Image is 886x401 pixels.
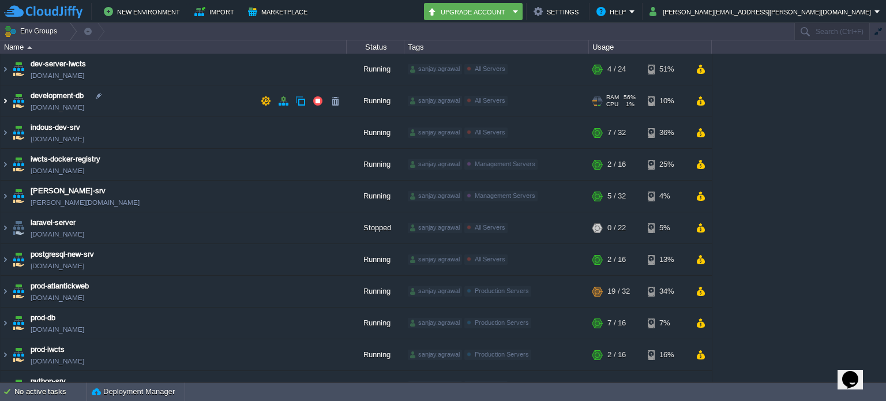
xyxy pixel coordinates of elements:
[194,5,238,18] button: Import
[4,5,82,19] img: CloudJiffy
[408,128,462,138] div: sanjay.agrawal
[14,383,87,401] div: No active tasks
[475,65,505,72] span: All Servers
[408,64,462,74] div: sanjay.agrawal
[1,339,10,370] img: AMDAwAAAACH5BAEAAAAALAAAAAABAAEAAAICRAEAOw==
[31,228,84,240] a: [DOMAIN_NAME]
[347,276,404,307] div: Running
[1,40,346,54] div: Name
[408,159,462,170] div: sanjay.agrawal
[1,54,10,85] img: AMDAwAAAACH5BAEAAAAALAAAAAABAAEAAAICRAEAOw==
[31,355,84,367] span: [DOMAIN_NAME]
[475,319,529,326] span: Production Servers
[650,5,874,18] button: [PERSON_NAME][EMAIL_ADDRESS][PERSON_NAME][DOMAIN_NAME]
[10,308,27,339] img: AMDAwAAAACH5BAEAAAAALAAAAAABAAEAAAICRAEAOw==
[648,54,685,85] div: 51%
[648,181,685,212] div: 4%
[10,276,27,307] img: AMDAwAAAACH5BAEAAAAALAAAAAABAAEAAAICRAEAOw==
[648,339,685,370] div: 16%
[648,149,685,180] div: 25%
[31,324,84,335] span: [DOMAIN_NAME]
[31,165,84,177] span: [DOMAIN_NAME]
[1,149,10,180] img: AMDAwAAAACH5BAEAAAAALAAAAAABAAEAAAICRAEAOw==
[475,256,505,263] span: All Servers
[648,308,685,339] div: 7%
[347,85,404,117] div: Running
[607,54,626,85] div: 4 / 24
[475,192,535,199] span: Management Servers
[10,244,27,275] img: AMDAwAAAACH5BAEAAAAALAAAAAABAAEAAAICRAEAOw==
[475,97,505,104] span: All Servers
[408,96,462,106] div: sanjay.agrawal
[31,292,84,303] a: [DOMAIN_NAME]
[10,339,27,370] img: AMDAwAAAACH5BAEAAAAALAAAAAABAAEAAAICRAEAOw==
[408,381,462,392] div: sanjay.agrawal
[1,244,10,275] img: AMDAwAAAACH5BAEAAAAALAAAAAABAAEAAAICRAEAOw==
[31,312,55,324] a: prod-db
[475,129,505,136] span: All Servers
[607,339,626,370] div: 2 / 16
[347,308,404,339] div: Running
[1,181,10,212] img: AMDAwAAAACH5BAEAAAAALAAAAAABAAEAAAICRAEAOw==
[475,224,505,231] span: All Servers
[408,350,462,360] div: sanjay.agrawal
[92,386,175,398] button: Deployment Manager
[31,197,140,208] a: [PERSON_NAME][DOMAIN_NAME]
[534,5,582,18] button: Settings
[1,212,10,243] img: AMDAwAAAACH5BAEAAAAALAAAAAABAAEAAAICRAEAOw==
[648,212,685,243] div: 5%
[475,287,529,294] span: Production Servers
[347,117,404,148] div: Running
[1,308,10,339] img: AMDAwAAAACH5BAEAAAAALAAAAAABAAEAAAICRAEAOw==
[31,249,94,260] a: postgresql-new-srv
[10,181,27,212] img: AMDAwAAAACH5BAEAAAAALAAAAAABAAEAAAICRAEAOw==
[31,217,76,228] a: laravel-server
[607,117,626,148] div: 7 / 32
[10,149,27,180] img: AMDAwAAAACH5BAEAAAAALAAAAAABAAEAAAICRAEAOw==
[31,260,84,272] span: [DOMAIN_NAME]
[31,280,89,292] a: prod-atlantickweb
[408,191,462,201] div: sanjay.agrawal
[31,185,106,197] a: [PERSON_NAME]-srv
[10,212,27,243] img: AMDAwAAAACH5BAEAAAAALAAAAAABAAEAAAICRAEAOw==
[31,133,84,145] span: [DOMAIN_NAME]
[408,318,462,328] div: sanjay.agrawal
[623,101,635,108] span: 1%
[1,117,10,148] img: AMDAwAAAACH5BAEAAAAALAAAAAABAAEAAAICRAEAOw==
[31,70,84,81] a: [DOMAIN_NAME]
[607,276,630,307] div: 19 / 32
[607,181,626,212] div: 5 / 32
[596,5,629,18] button: Help
[347,212,404,243] div: Stopped
[31,122,80,133] a: indous-dev-srv
[606,94,619,101] span: RAM
[475,351,529,358] span: Production Servers
[10,54,27,85] img: AMDAwAAAACH5BAEAAAAALAAAAAABAAEAAAICRAEAOw==
[10,117,27,148] img: AMDAwAAAACH5BAEAAAAALAAAAAABAAEAAAICRAEAOw==
[10,85,27,117] img: AMDAwAAAACH5BAEAAAAALAAAAAABAAEAAAICRAEAOw==
[408,223,462,233] div: sanjay.agrawal
[31,58,86,70] a: dev-server-iwcts
[607,308,626,339] div: 7 / 16
[31,102,84,113] span: [DOMAIN_NAME]
[31,90,84,102] a: development-db
[607,212,626,243] div: 0 / 22
[248,5,311,18] button: Marketplace
[405,40,588,54] div: Tags
[648,244,685,275] div: 13%
[624,94,636,101] span: 56%
[590,40,711,54] div: Usage
[408,254,462,265] div: sanjay.agrawal
[31,344,65,355] a: prod-iwcts
[27,46,32,49] img: AMDAwAAAACH5BAEAAAAALAAAAAABAAEAAAICRAEAOw==
[838,355,874,389] iframe: chat widget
